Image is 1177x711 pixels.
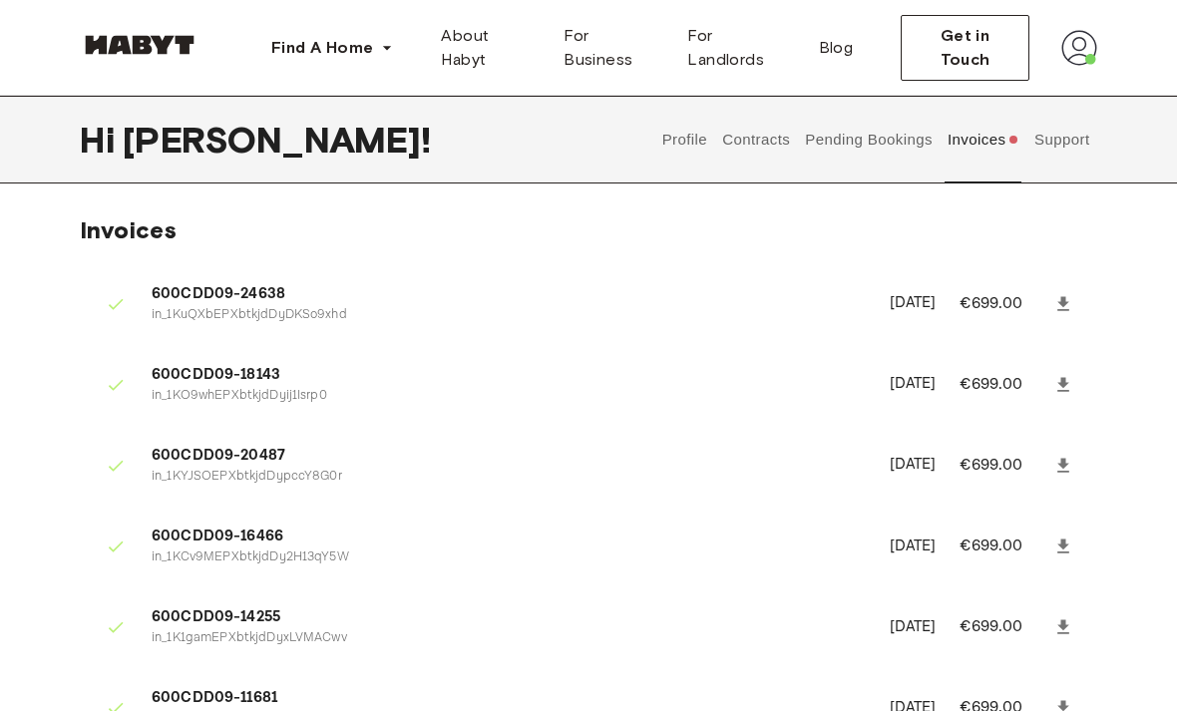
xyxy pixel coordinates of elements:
[564,24,655,72] span: For Business
[152,283,866,306] span: 600CDD09-24638
[960,534,1049,558] p: €699.00
[548,16,671,80] a: For Business
[890,616,937,639] p: [DATE]
[901,15,1029,81] button: Get in Touch
[1031,96,1092,183] button: Support
[945,96,1021,183] button: Invoices
[960,292,1049,316] p: €699.00
[152,387,866,406] p: in_1KO9whEPXbtkjdDyij1Isrp0
[152,548,866,567] p: in_1KCv9MEPXbtkjdDy2H13qY5W
[1061,30,1097,66] img: avatar
[255,28,409,68] button: Find A Home
[441,24,532,72] span: About Habyt
[671,16,802,80] a: For Landlords
[152,687,866,710] span: 600CDD09-11681
[123,119,431,161] span: [PERSON_NAME] !
[890,292,937,315] p: [DATE]
[960,615,1049,639] p: €699.00
[960,454,1049,478] p: €699.00
[152,526,866,548] span: 600CDD09-16466
[271,36,373,60] span: Find A Home
[960,373,1049,397] p: €699.00
[80,119,123,161] span: Hi
[425,16,548,80] a: About Habyt
[819,36,854,60] span: Blog
[659,96,710,183] button: Profile
[80,215,177,244] span: Invoices
[654,96,1097,183] div: user profile tabs
[687,24,786,72] span: For Landlords
[890,535,937,558] p: [DATE]
[152,629,866,648] p: in_1K1gamEPXbtkjdDyxLVMACwv
[918,24,1012,72] span: Get in Touch
[152,364,866,387] span: 600CDD09-18143
[890,373,937,396] p: [DATE]
[152,445,866,468] span: 600CDD09-20487
[152,306,866,325] p: in_1KuQXbEPXbtkjdDyDKSo9xhd
[803,96,936,183] button: Pending Bookings
[720,96,793,183] button: Contracts
[803,16,870,80] a: Blog
[152,606,866,629] span: 600CDD09-14255
[152,468,866,487] p: in_1KYJSOEPXbtkjdDypccY8G0r
[890,454,937,477] p: [DATE]
[80,35,199,55] img: Habyt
